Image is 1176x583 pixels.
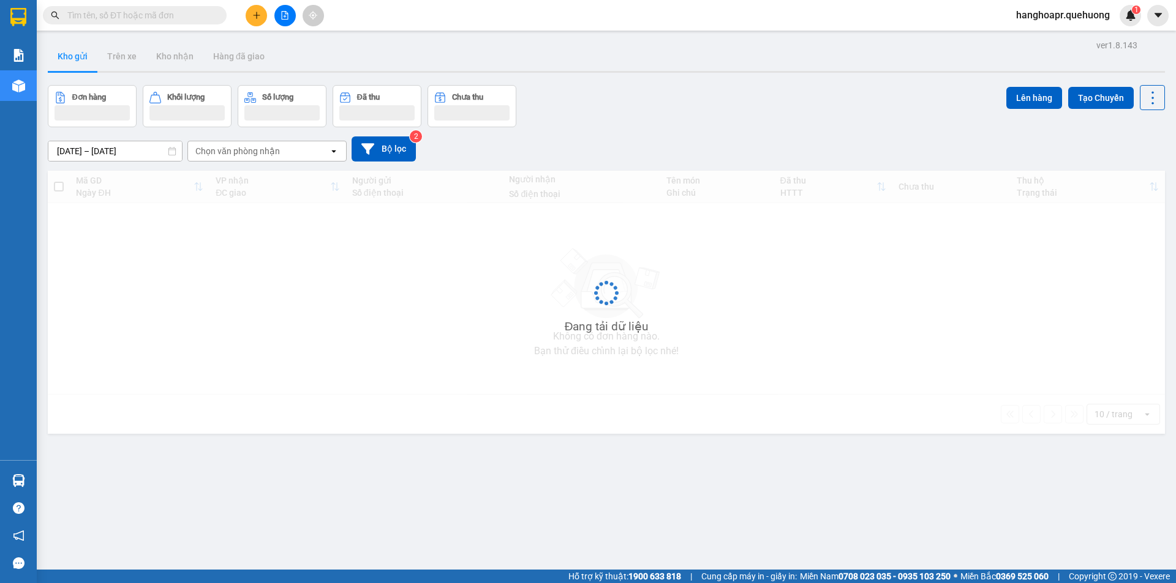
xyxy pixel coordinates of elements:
button: plus [246,5,267,26]
button: caret-down [1147,5,1169,26]
span: question-circle [13,502,24,514]
div: Đã thu [357,93,380,102]
span: ⚪️ [954,574,957,579]
strong: 0369 525 060 [996,571,1049,581]
img: icon-new-feature [1125,10,1136,21]
div: Đơn hàng [72,93,106,102]
span: copyright [1108,572,1117,581]
button: aim [303,5,324,26]
div: Đang tải dữ liệu [565,317,649,336]
strong: 0708 023 035 - 0935 103 250 [839,571,951,581]
button: Trên xe [97,42,146,71]
img: warehouse-icon [12,80,25,92]
span: aim [309,11,317,20]
svg: open [329,146,339,156]
sup: 2 [410,130,422,143]
img: solution-icon [12,49,25,62]
span: message [13,557,24,569]
span: hanghoapr.quehuong [1006,7,1120,23]
strong: 1900 633 818 [628,571,681,581]
span: Miền Nam [800,570,951,583]
span: search [51,11,59,20]
span: 1 [1134,6,1138,14]
div: Chưa thu [452,93,483,102]
input: Tìm tên, số ĐT hoặc mã đơn [67,9,212,22]
img: logo-vxr [10,8,26,26]
sup: 1 [1132,6,1140,14]
button: Hàng đã giao [203,42,274,71]
span: caret-down [1153,10,1164,21]
button: Khối lượng [143,85,232,127]
span: plus [252,11,261,20]
span: Hỗ trợ kỹ thuật: [568,570,681,583]
span: file-add [281,11,289,20]
div: Số lượng [262,93,293,102]
span: Cung cấp máy in - giấy in: [701,570,797,583]
button: Chưa thu [428,85,516,127]
button: file-add [274,5,296,26]
img: warehouse-icon [12,474,25,487]
div: ver 1.8.143 [1096,39,1137,52]
span: notification [13,530,24,541]
div: Chọn văn phòng nhận [195,145,280,157]
button: Tạo Chuyến [1068,87,1134,109]
button: Lên hàng [1006,87,1062,109]
span: | [690,570,692,583]
span: Miền Bắc [960,570,1049,583]
button: Đã thu [333,85,421,127]
button: Kho gửi [48,42,97,71]
span: | [1058,570,1060,583]
button: Kho nhận [146,42,203,71]
input: Select a date range. [48,141,182,161]
button: Số lượng [238,85,326,127]
button: Bộ lọc [352,136,416,162]
div: Khối lượng [167,93,205,102]
button: Đơn hàng [48,85,137,127]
